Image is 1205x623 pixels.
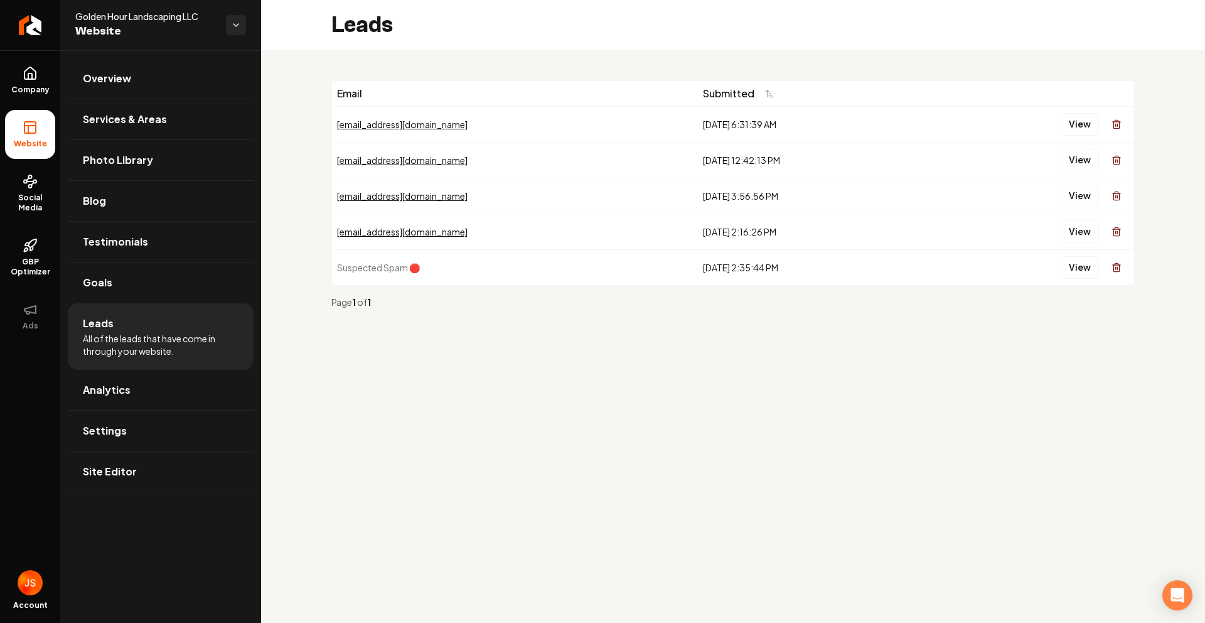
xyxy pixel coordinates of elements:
[357,296,367,308] span: of
[703,118,925,131] div: [DATE] 6:31:39 AM
[13,600,48,610] span: Account
[18,570,43,595] img: James Shamoun
[83,332,238,357] span: All of the leads that have come in through your website.
[703,154,925,166] div: [DATE] 12:42:13 PM
[5,257,55,277] span: GBP Optimizer
[68,58,254,99] a: Overview
[5,193,55,213] span: Social Media
[337,118,693,131] div: [EMAIL_ADDRESS][DOMAIN_NAME]
[68,181,254,221] a: Blog
[703,82,782,105] button: Submitted
[83,193,106,209] span: Blog
[9,139,52,149] span: Website
[83,316,114,331] span: Leads
[1061,185,1099,207] button: View
[83,112,167,127] span: Services & Areas
[68,370,254,410] a: Analytics
[5,292,55,341] button: Ads
[337,190,693,202] div: [EMAIL_ADDRESS][DOMAIN_NAME]
[1061,113,1099,136] button: View
[68,140,254,180] a: Photo Library
[83,423,127,438] span: Settings
[331,13,393,38] h2: Leads
[1061,220,1099,243] button: View
[68,99,254,139] a: Services & Areas
[19,15,42,35] img: Rebolt Logo
[68,222,254,262] a: Testimonials
[1061,149,1099,171] button: View
[83,153,153,168] span: Photo Library
[1162,580,1192,610] div: Open Intercom Messenger
[18,321,43,331] span: Ads
[352,296,357,308] strong: 1
[337,225,693,238] div: [EMAIL_ADDRESS][DOMAIN_NAME]
[83,382,131,398] span: Analytics
[68,263,254,303] a: Goals
[68,452,254,492] a: Site Editor
[18,570,43,595] button: Open user button
[6,85,55,95] span: Company
[337,262,420,273] span: Suspected Spam 🛑
[703,190,925,202] div: [DATE] 3:56:56 PM
[5,164,55,223] a: Social Media
[5,228,55,287] a: GBP Optimizer
[703,261,925,274] div: [DATE] 2:35:44 PM
[331,296,352,308] span: Page
[1061,256,1099,279] button: View
[68,411,254,451] a: Settings
[83,71,131,86] span: Overview
[367,296,371,308] strong: 1
[5,56,55,105] a: Company
[83,234,148,249] span: Testimonials
[337,154,693,166] div: [EMAIL_ADDRESS][DOMAIN_NAME]
[703,86,754,101] span: Submitted
[75,23,216,40] span: Website
[75,10,216,23] span: Golden Hour Landscaping LLC
[83,275,112,290] span: Goals
[703,225,925,238] div: [DATE] 2:16:26 PM
[337,86,693,101] div: Email
[83,464,137,479] span: Site Editor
